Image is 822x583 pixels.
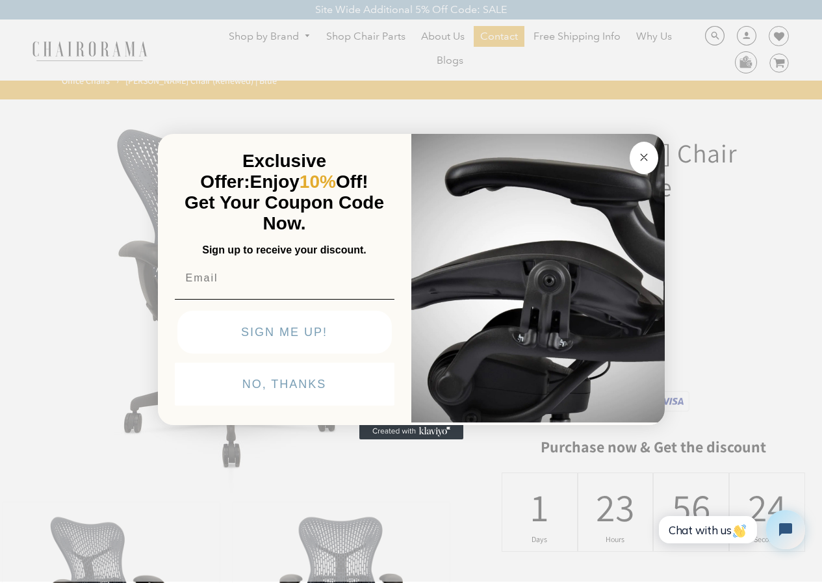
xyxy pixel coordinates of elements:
input: Email [175,265,394,291]
button: Close dialog [630,142,658,174]
a: Created with Klaviyo - opens in a new tab [359,424,463,439]
iframe: Tidio Chat [645,499,816,560]
span: 10% [300,172,336,192]
button: NO, THANKS [175,363,394,406]
span: Get Your Coupon Code Now. [185,192,384,233]
button: SIGN ME UP! [177,311,392,354]
span: Exclusive Offer: [200,151,326,192]
span: Sign up to receive your discount. [202,244,366,255]
span: Enjoy Off! [250,172,368,192]
img: underline [175,299,394,300]
img: 92d77583-a095-41f6-84e7-858462e0427a.jpeg [411,131,665,422]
